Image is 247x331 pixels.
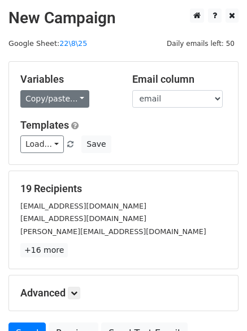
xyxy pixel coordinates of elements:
a: Templates [20,119,69,131]
h2: New Campaign [8,9,239,28]
iframe: Chat Widget [190,277,247,331]
span: Daily emails left: 50 [163,37,239,50]
a: Daily emails left: 50 [163,39,239,48]
a: +16 more [20,243,68,257]
small: [EMAIL_ADDRESS][DOMAIN_NAME] [20,202,146,210]
h5: 19 Recipients [20,183,227,195]
small: Google Sheet: [8,39,87,48]
h5: Advanced [20,287,227,299]
h5: Variables [20,73,115,86]
button: Save [81,135,111,153]
h5: Email column [132,73,227,86]
small: [PERSON_NAME][EMAIL_ADDRESS][DOMAIN_NAME] [20,227,206,236]
a: Copy/paste... [20,90,89,108]
a: Load... [20,135,64,153]
small: [EMAIL_ADDRESS][DOMAIN_NAME] [20,214,146,223]
a: 22\8\25 [59,39,87,48]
